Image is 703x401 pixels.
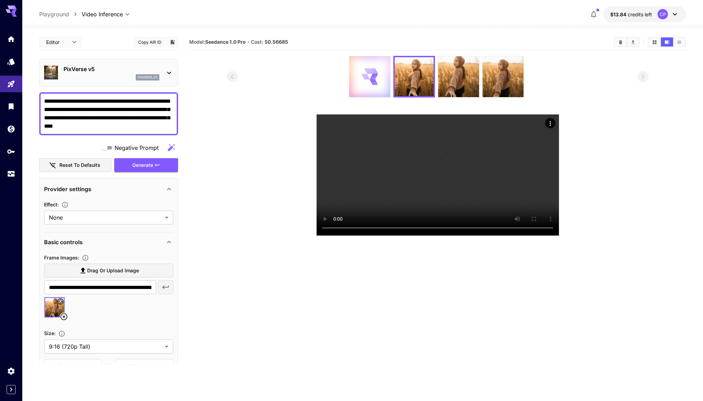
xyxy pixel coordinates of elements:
[483,56,524,97] img: +zF7LMCyAAAAAElFTkSuQmCC
[64,65,159,73] p: PixVerse v5
[628,11,652,17] span: credits left
[39,158,111,172] button: Reset to defaults
[49,213,162,222] span: None
[251,39,288,45] span: Cost: $
[82,10,123,18] span: Video Inference
[7,35,15,43] div: Home
[44,330,56,336] span: Size :
[610,11,652,18] div: $13.84483
[658,9,668,19] div: CP
[115,144,159,152] span: Negative Prompt
[44,264,173,278] label: Drag or upload image
[39,10,69,18] a: Playground
[44,185,91,193] p: Provider settings
[7,57,15,66] div: Models
[673,37,685,46] button: Show media in list view
[545,118,555,128] div: Actions
[87,266,139,275] span: Drag or upload image
[248,38,249,46] p: ·
[44,255,79,261] span: Frame Images :
[132,161,153,170] span: Generate
[661,37,673,46] button: Show media in video view
[44,181,173,197] div: Provider settings
[627,37,639,46] button: Download All
[7,80,15,88] div: Playground
[56,330,68,337] button: Adjust the dimensions of the generated image by specifying its width and height in pixels, or sel...
[138,75,157,80] p: pixverse_v5
[7,367,15,375] div: Settings
[614,37,640,47] div: Clear AllDownload All
[205,39,246,45] b: Seedance 1.0 Pro
[169,38,176,46] button: Add to library
[44,238,83,246] p: Basic controls
[79,254,92,261] button: Upload frame images.
[114,158,178,172] button: Generate
[648,37,661,46] button: Show media in grid view
[49,342,162,351] span: 9:16 (720p Tall)
[44,62,173,83] div: PixVerse v5pixverse_v5
[648,37,686,47] div: Show media in grid viewShow media in video viewShow media in list view
[46,39,68,46] span: Editor
[189,39,246,45] span: Model:
[268,39,288,45] b: 0.56685
[7,170,15,178] div: Usage
[7,147,15,156] div: API Keys
[7,102,15,111] div: Library
[44,234,173,250] div: Basic controls
[7,125,15,133] div: Wallet
[7,385,16,394] button: Expand sidebar
[438,56,479,97] img: FOo6dgAAAAZJREFUAwDBgXSYLeM0PgAAAABJRU5ErkJggg==
[603,6,686,22] button: $13.84483CP
[610,11,628,17] span: $13.84
[395,57,434,96] img: x4qeMwAAAAGSURBVAMANpOaoMEPC8IAAAAASUVORK5CYII=
[614,37,627,46] button: Clear All
[134,37,165,47] button: Copy AIR ID
[39,10,82,18] nav: breadcrumb
[44,202,59,207] span: Effect :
